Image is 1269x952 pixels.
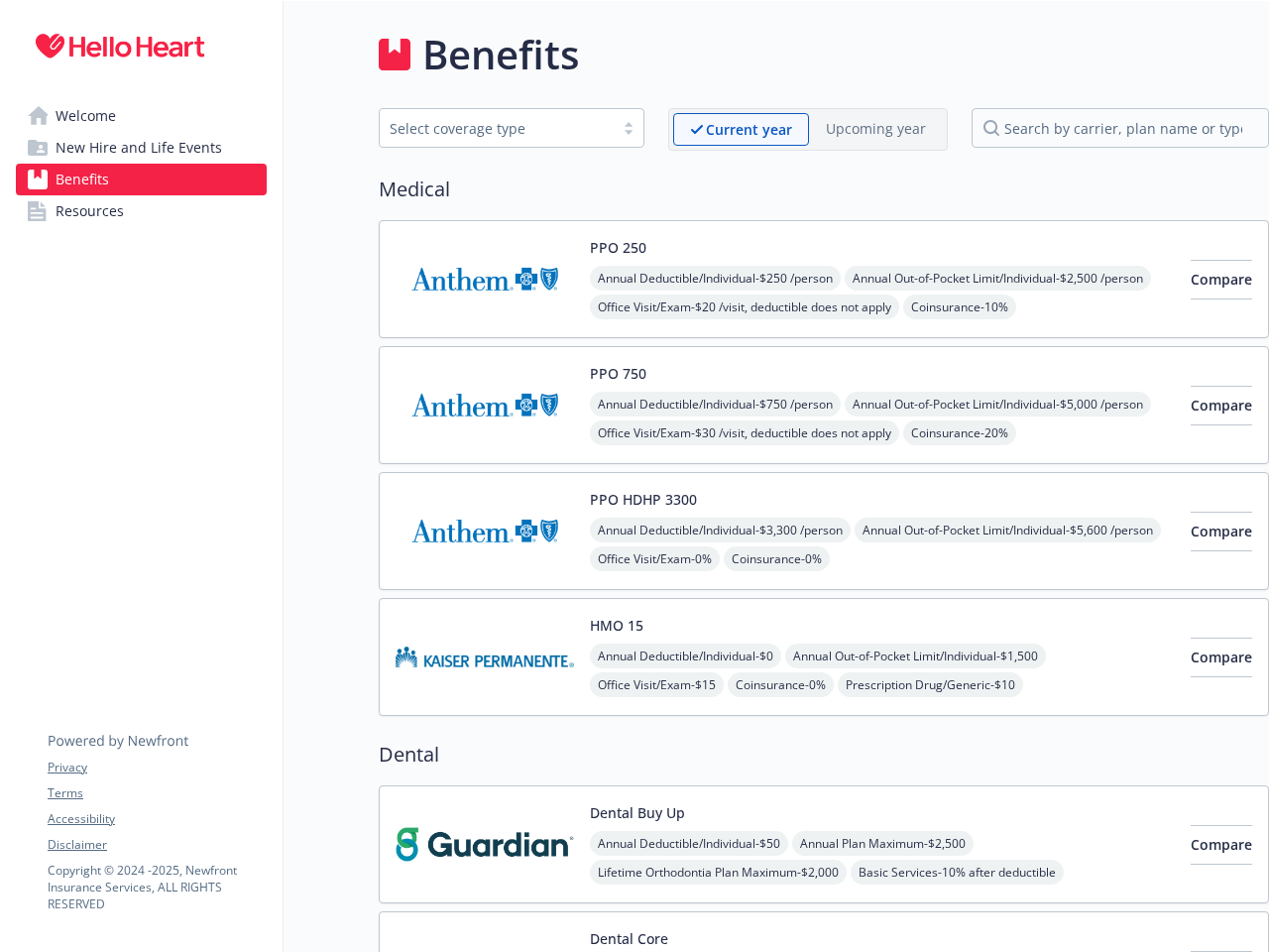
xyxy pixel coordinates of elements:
span: Coinsurance - 20% [903,420,1016,445]
span: Office Visit/Exam - 0% [590,546,720,571]
button: Compare [1191,260,1252,299]
span: Office Visit/Exam - $15 [590,672,724,697]
span: Prescription Drug/Generic - $10 [838,672,1023,697]
a: Terms [48,784,266,802]
span: Resources [56,195,124,227]
p: Copyright © 2024 - 2025 , Newfront Insurance Services, ALL RIGHTS RESERVED [48,862,266,912]
span: Compare [1191,522,1252,540]
img: Kaiser Permanente Insurance Company carrier logo [396,615,574,699]
span: Compare [1191,648,1252,666]
h2: Dental [379,740,1269,770]
img: Anthem Blue Cross carrier logo [396,237,574,321]
input: search by carrier, plan name or type [972,108,1269,148]
button: PPO 750 [590,363,646,384]
span: Annual Plan Maximum - $2,500 [792,831,974,856]
span: Annual Out-of-Pocket Limit/Individual - $2,500 /person [845,266,1151,291]
span: Welcome [56,100,116,132]
a: Resources [16,195,267,227]
a: Privacy [48,759,266,776]
span: Benefits [56,164,109,195]
img: Guardian carrier logo [396,802,574,887]
span: Office Visit/Exam - $30 /visit, deductible does not apply [590,420,899,445]
span: Annual Out-of-Pocket Limit/Individual - $5,600 /person [855,518,1161,542]
span: Annual Out-of-Pocket Limit/Individual - $1,500 [785,644,1046,668]
span: Office Visit/Exam - $20 /visit, deductible does not apply [590,295,899,319]
span: Compare [1191,835,1252,854]
a: Disclaimer [48,836,266,854]
button: Compare [1191,825,1252,865]
img: Anthem Blue Cross carrier logo [396,363,574,447]
a: Accessibility [48,810,266,828]
button: Dental Buy Up [590,802,685,823]
h1: Benefits [422,25,579,84]
button: PPO 250 [590,237,646,258]
span: Lifetime Orthodontia Plan Maximum - $2,000 [590,860,847,885]
button: PPO HDHP 3300 [590,489,697,510]
span: Compare [1191,270,1252,289]
button: HMO 15 [590,615,643,636]
span: New Hire and Life Events [56,132,222,164]
p: Upcoming year [826,118,926,139]
a: Benefits [16,164,267,195]
a: New Hire and Life Events [16,132,267,164]
span: Annual Deductible/Individual - $750 /person [590,392,841,416]
button: Dental Core [590,928,668,949]
span: Compare [1191,396,1252,415]
button: Compare [1191,512,1252,551]
p: Current year [706,119,792,140]
div: Select coverage type [390,118,604,139]
span: Coinsurance - 0% [728,672,834,697]
span: Annual Deductible/Individual - $0 [590,644,781,668]
span: Annual Deductible/Individual - $50 [590,831,788,856]
span: Annual Deductible/Individual - $250 /person [590,266,841,291]
span: Annual Out-of-Pocket Limit/Individual - $5,000 /person [845,392,1151,416]
button: Compare [1191,638,1252,677]
span: Coinsurance - 10% [903,295,1016,319]
a: Welcome [16,100,267,132]
h2: Medical [379,175,1269,204]
span: Annual Deductible/Individual - $3,300 /person [590,518,851,542]
span: Coinsurance - 0% [724,546,830,571]
button: Compare [1191,386,1252,425]
span: Basic Services - 10% after deductible [851,860,1064,885]
img: Anthem Blue Cross carrier logo [396,489,574,573]
span: Upcoming year [809,113,943,146]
